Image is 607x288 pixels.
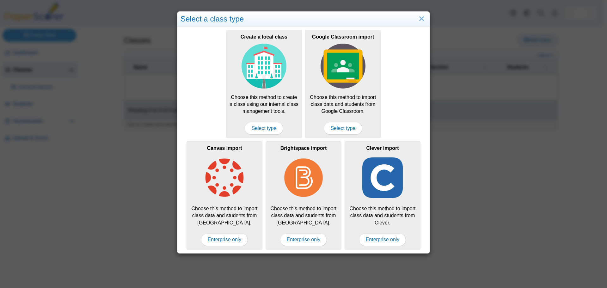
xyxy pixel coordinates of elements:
img: class-type-brightspace.png [281,155,326,200]
span: Select type [245,122,283,135]
div: Choose this method to import class data and students from [GEOGRAPHIC_DATA]. [266,141,341,249]
img: class-type-google-classroom.svg [321,44,365,89]
span: Enterprise only [280,233,327,246]
b: Create a local class [241,34,288,40]
span: Select type [324,122,362,135]
b: Google Classroom import [312,34,374,40]
div: Choose this method to import class data and students from Clever. [345,141,420,249]
div: Select a class type [177,12,430,27]
span: Enterprise only [201,233,248,246]
div: Choose this method to create a class using our internal class management tools. [226,30,302,138]
img: class-type-local.svg [242,44,286,89]
b: Canvas import [207,145,242,151]
a: Create a local class Choose this method to create a class using our internal class management too... [226,30,302,138]
a: Close [417,14,426,24]
a: Google Classroom import Choose this method to import class data and students from Google Classroo... [305,30,381,138]
img: class-type-clever.png [360,155,405,200]
span: Enterprise only [359,233,406,246]
div: Choose this method to import class data and students from [GEOGRAPHIC_DATA]. [187,141,262,249]
img: class-type-canvas.png [202,155,247,200]
b: Brightspace import [280,145,327,151]
div: Choose this method to import class data and students from Google Classroom. [305,30,381,138]
b: Clever import [366,145,399,151]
